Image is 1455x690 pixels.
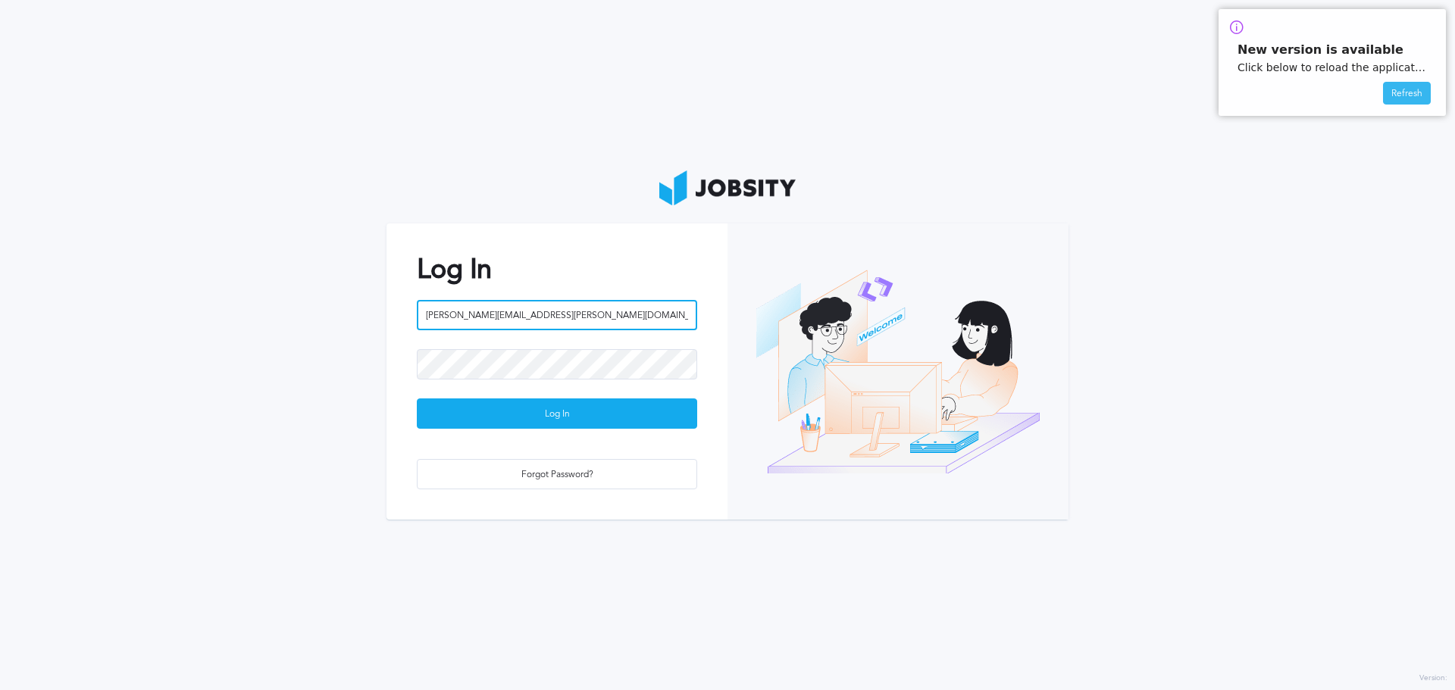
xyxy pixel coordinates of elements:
[1419,674,1447,683] label: Version:
[418,460,696,490] div: Forgot Password?
[417,459,697,489] button: Forgot Password?
[1238,43,1427,57] p: New version is available
[417,398,697,429] button: Log In
[1383,82,1431,105] button: Refresh
[1384,83,1430,105] div: Refresh
[417,254,697,285] h2: Log In
[418,399,696,429] div: Log In
[417,300,697,330] input: Email
[1238,61,1427,73] p: Click below to reload the application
